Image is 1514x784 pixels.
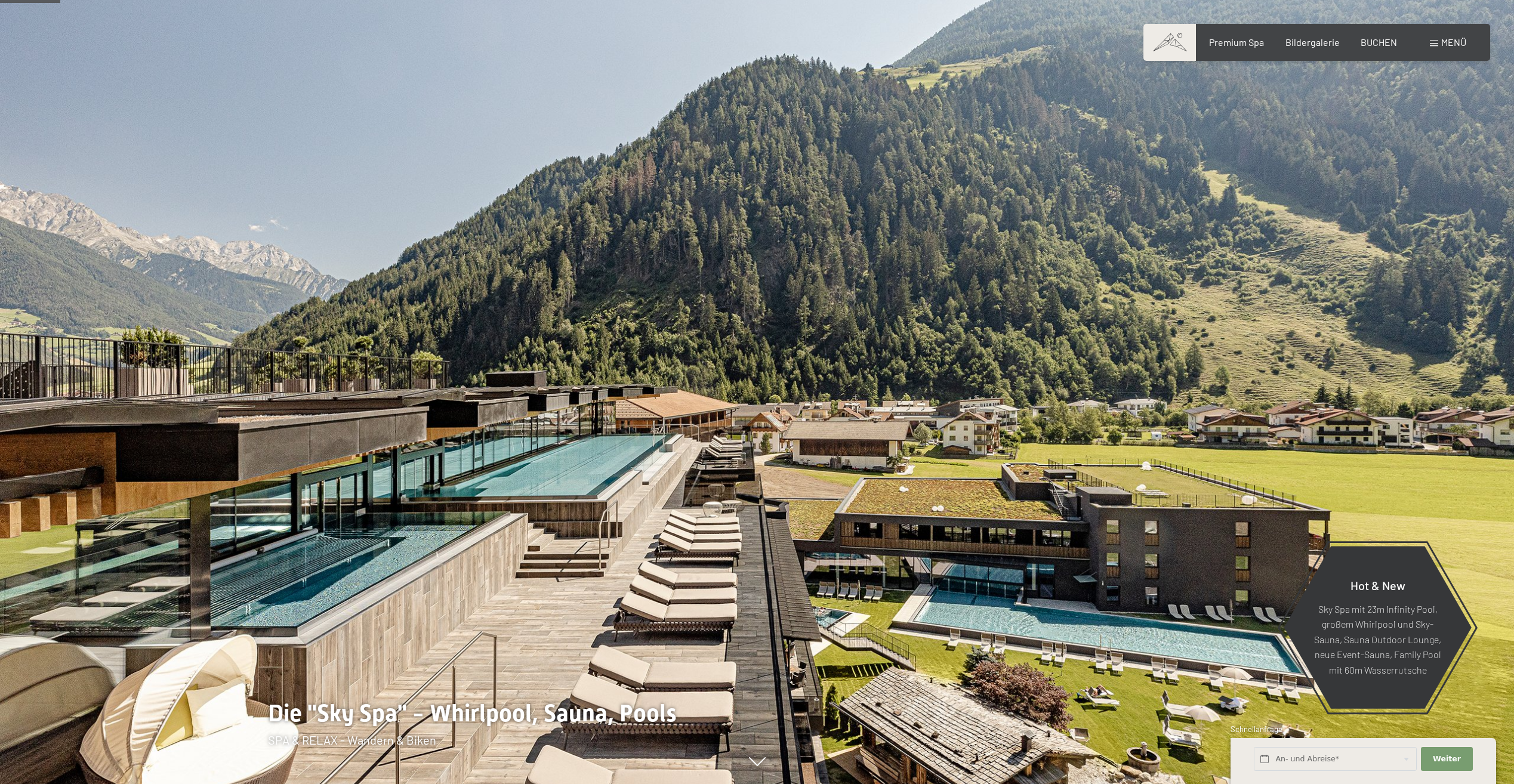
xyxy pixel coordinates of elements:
[1313,601,1442,677] p: Sky Spa mit 23m Infinity Pool, großem Whirlpool und Sky-Sauna, Sauna Outdoor Lounge, neue Event-S...
[1209,36,1264,48] a: Premium Spa
[1361,36,1397,48] a: BUCHEN
[1421,747,1472,771] button: Weiter
[1350,578,1405,592] span: Hot & New
[1433,754,1461,764] span: Weiter
[1441,36,1466,48] span: Menü
[1283,545,1472,709] a: Hot & New Sky Spa mit 23m Infinity Pool, großem Whirlpool und Sky-Sauna, Sauna Outdoor Lounge, ne...
[1285,36,1340,48] a: Bildergalerie
[1231,724,1282,734] span: Schnellanfrage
